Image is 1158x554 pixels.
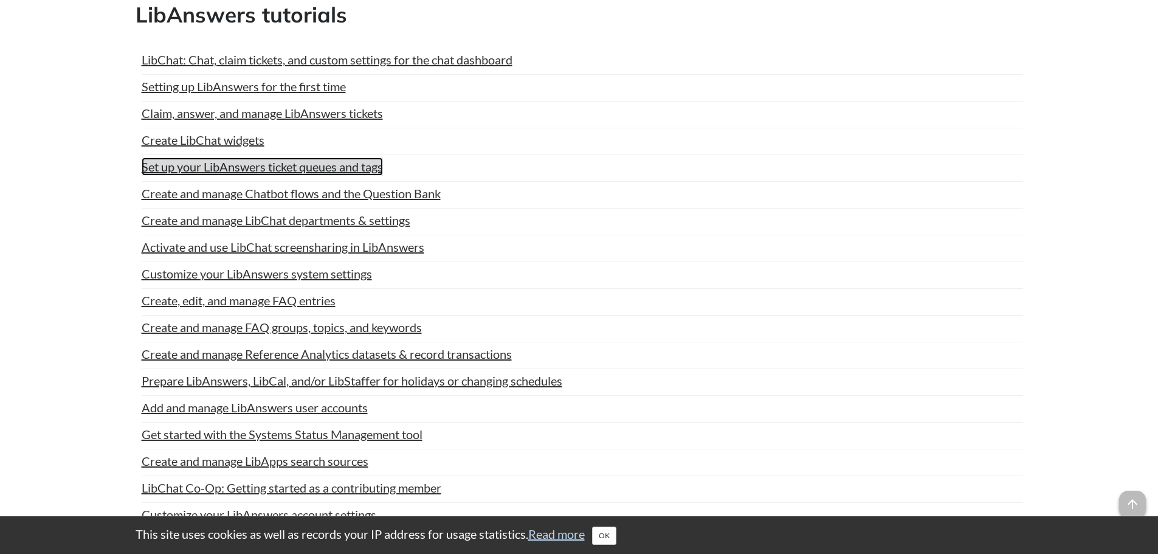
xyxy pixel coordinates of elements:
[142,345,512,363] a: Create and manage Reference Analytics datasets & record transactions
[142,158,383,176] a: Set up your LibAnswers ticket queues and tags
[142,238,424,256] a: Activate and use LibChat screensharing in LibAnswers
[142,452,368,470] a: Create and manage LibApps search sources
[142,372,562,390] a: Prepare LibAnswers, LibCal, and/or LibStaffer for holidays or changing schedules
[142,211,410,229] a: Create and manage LibChat departments & settings
[142,505,376,524] a: Customize your LibAnswers account settings
[142,479,441,497] a: LibChat Co-Op: Getting started as a contributing member
[142,291,336,310] a: Create, edit, and manage FAQ entries
[123,525,1035,545] div: This site uses cookies as well as records your IP address for usage statistics.
[528,527,585,541] a: Read more
[592,527,616,545] button: Close
[142,184,441,203] a: Create and manage Chatbot flows and the Question Bank
[142,398,368,417] a: Add and manage LibAnswers user accounts
[142,265,372,283] a: Customize your LibAnswers system settings
[142,425,422,443] a: Get started with the Systems Status Management tool
[142,50,512,69] a: LibChat: Chat, claim tickets, and custom settings for the chat dashboard
[1119,492,1146,507] a: arrow_upward
[1119,491,1146,518] span: arrow_upward
[142,131,264,149] a: Create LibChat widgets
[142,104,383,122] a: Claim, answer, and manage LibAnswers tickets
[142,318,422,336] a: Create and manage FAQ groups, topics, and keywords
[142,77,346,95] a: Setting up LibAnswers for the first time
